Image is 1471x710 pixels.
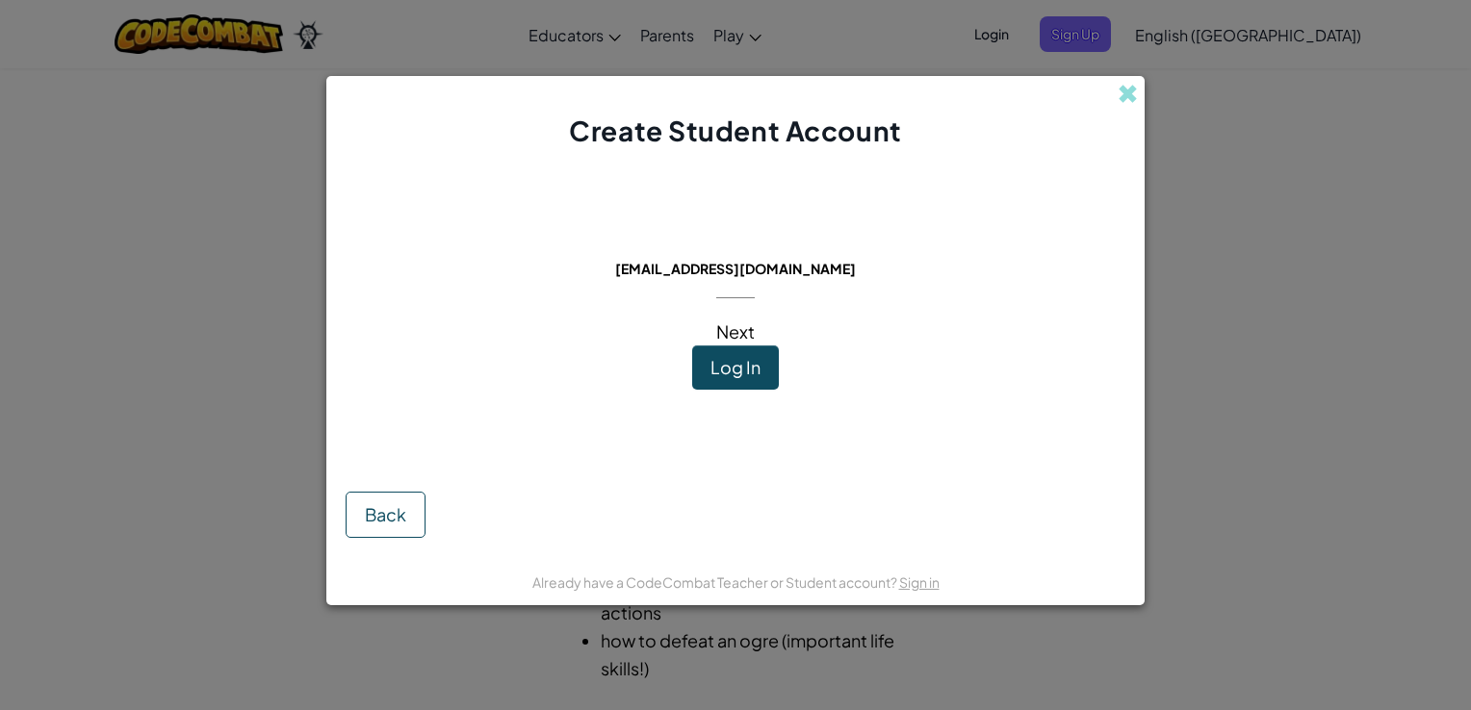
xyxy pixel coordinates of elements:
a: Sign in [899,573,940,591]
button: Back [346,492,426,538]
span: Create Student Account [569,114,901,147]
span: Log In [710,356,761,378]
span: This email is already in use: [600,233,872,255]
span: Already have a CodeCombat Teacher or Student account? [532,573,899,591]
iframe: กล่องโต้ตอบลงชื่อเข้าใช้ด้วย Google [1075,19,1452,216]
span: [EMAIL_ADDRESS][DOMAIN_NAME] [615,260,856,277]
button: Log In [692,345,779,390]
span: Back [365,503,406,525]
span: Next [716,320,755,342]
